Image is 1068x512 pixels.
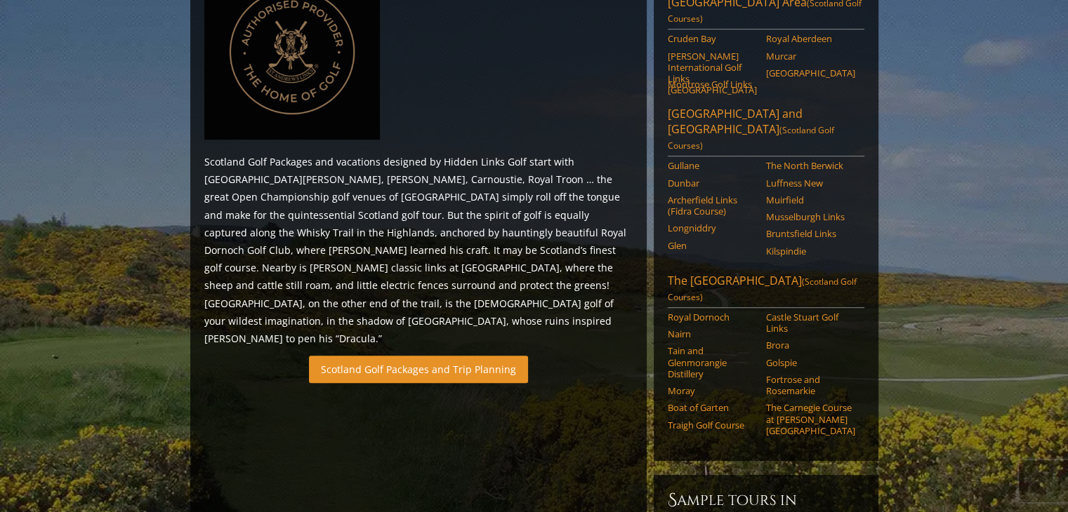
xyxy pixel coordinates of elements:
[766,357,855,368] a: Golspie
[668,106,864,156] a: [GEOGRAPHIC_DATA] and [GEOGRAPHIC_DATA](Scotland Golf Courses)
[766,311,855,335] a: Castle Stuart Golf Links
[766,339,855,351] a: Brora
[668,79,757,90] a: Montrose Golf Links
[668,419,757,431] a: Traigh Golf Course
[766,67,855,79] a: [GEOGRAPHIC_DATA]
[766,211,855,222] a: Musselburgh Links
[668,311,757,323] a: Royal Dornoch
[766,33,855,44] a: Royal Aberdeen
[668,177,757,189] a: Dunbar
[668,33,757,44] a: Cruden Bay
[668,385,757,396] a: Moray
[204,153,633,347] p: Scotland Golf Packages and vacations designed by Hidden Links Golf start with [GEOGRAPHIC_DATA][P...
[668,124,834,151] span: (Scotland Golf Courses)
[766,245,855,257] a: Kilspindie
[668,328,757,339] a: Nairn
[309,356,528,383] a: Scotland Golf Packages and Trip Planning
[668,345,757,379] a: Tain and Glenmorangie Distillery
[766,402,855,436] a: The Carnegie Course at [PERSON_NAME][GEOGRAPHIC_DATA]
[668,222,757,234] a: Longniddry
[766,374,855,397] a: Fortrose and Rosemarkie
[668,276,857,303] span: (Scotland Golf Courses)
[766,160,855,171] a: The North Berwick
[668,240,757,251] a: Glen
[766,177,855,189] a: Luffness New
[668,160,757,171] a: Gullane
[766,194,855,206] a: Muirfield
[668,194,757,217] a: Archerfield Links (Fidra Course)
[766,228,855,239] a: Bruntsfield Links
[668,402,757,413] a: Boat of Garten
[668,50,757,96] a: [PERSON_NAME] International Golf Links [GEOGRAPHIC_DATA]
[766,50,855,62] a: Murcar
[668,273,864,308] a: The [GEOGRAPHIC_DATA](Scotland Golf Courses)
